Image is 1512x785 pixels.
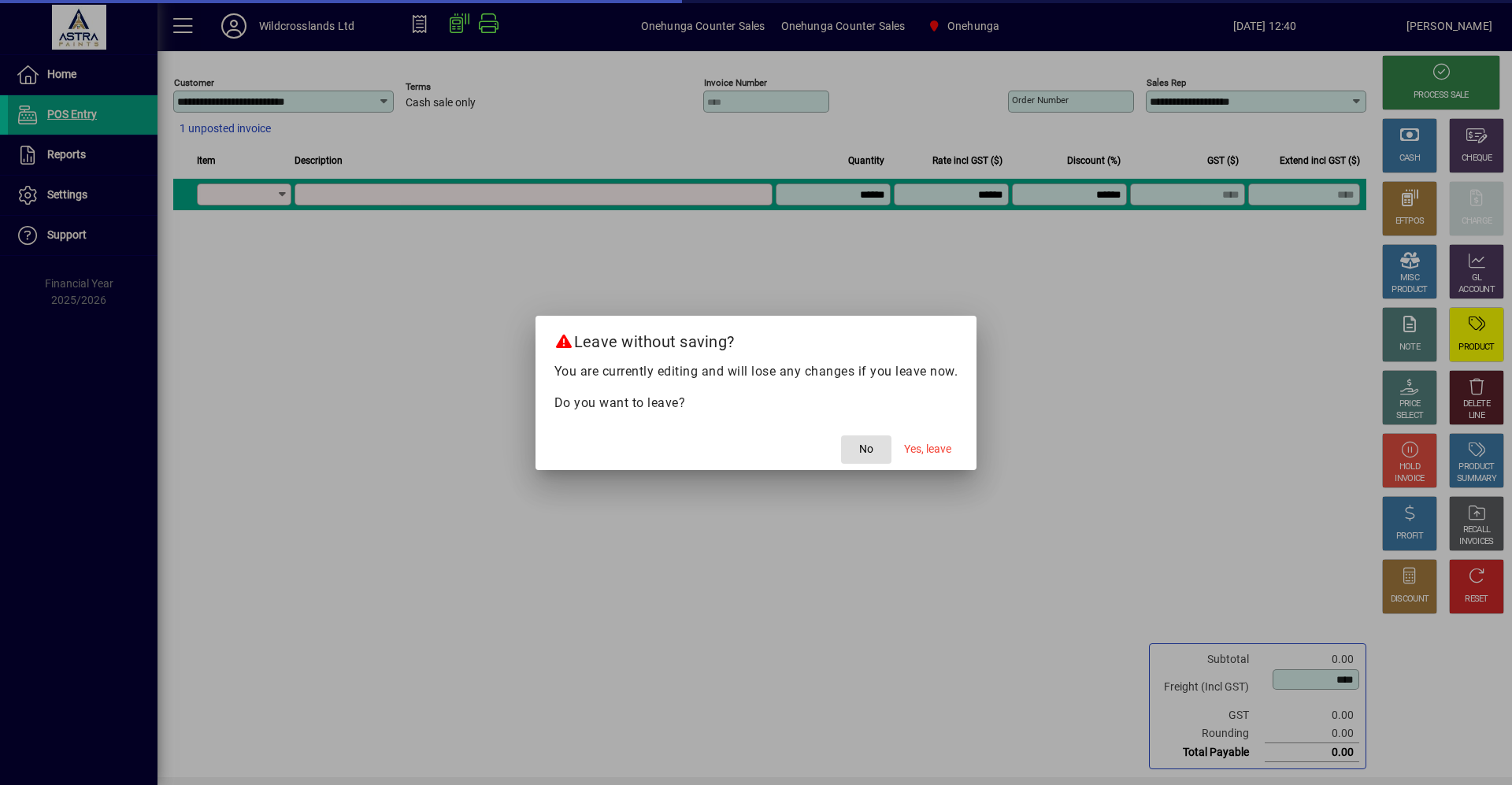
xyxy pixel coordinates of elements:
span: Yes, leave [904,441,951,457]
p: You are currently editing and will lose any changes if you leave now. [554,362,958,381]
h2: Leave without saving? [535,316,977,361]
p: Do you want to leave? [554,394,958,413]
span: No [859,441,873,457]
button: Yes, leave [898,435,958,464]
button: No [841,435,891,464]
